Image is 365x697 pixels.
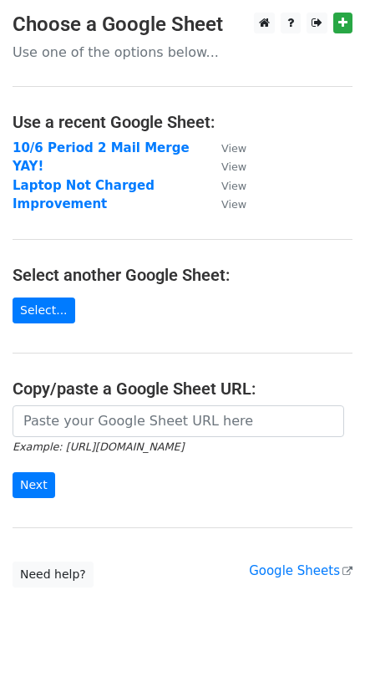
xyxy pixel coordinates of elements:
[205,159,246,174] a: View
[13,472,55,498] input: Next
[13,112,352,132] h4: Use a recent Google Sheet:
[221,180,246,192] small: View
[205,140,246,155] a: View
[13,405,344,437] input: Paste your Google Sheet URL here
[205,196,246,211] a: View
[13,440,184,453] small: Example: [URL][DOMAIN_NAME]
[205,178,246,193] a: View
[13,178,155,193] a: Laptop Not Charged
[13,562,94,588] a: Need help?
[249,563,352,578] a: Google Sheets
[13,298,75,323] a: Select...
[221,142,246,155] small: View
[13,43,352,61] p: Use one of the options below...
[13,196,107,211] a: Improvement
[13,265,352,285] h4: Select another Google Sheet:
[13,379,352,399] h4: Copy/paste a Google Sheet URL:
[13,140,190,155] a: 10/6 Period 2 Mail Merge
[221,198,246,211] small: View
[13,159,43,174] a: YAY!
[13,13,352,37] h3: Choose a Google Sheet
[221,160,246,173] small: View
